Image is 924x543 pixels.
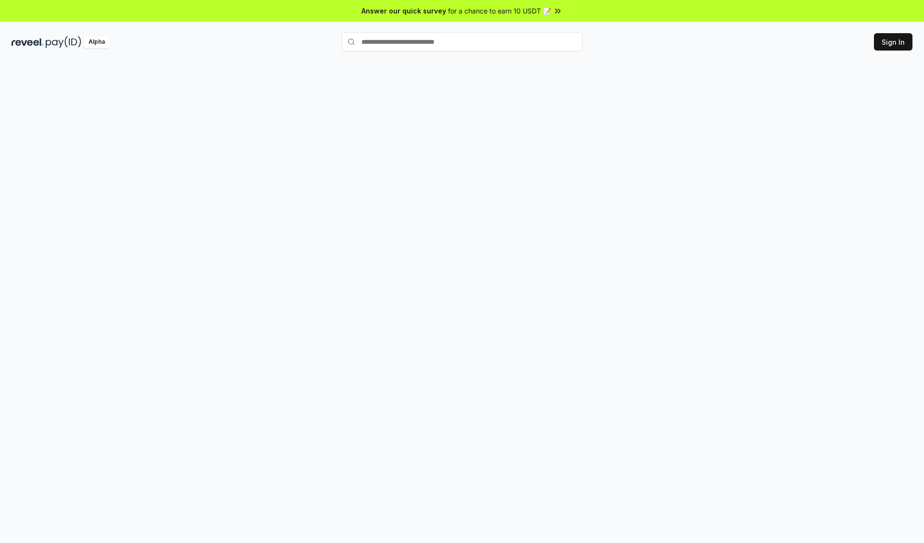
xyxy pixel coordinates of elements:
div: Alpha [83,36,110,48]
span: for a chance to earn 10 USDT 📝 [448,6,551,16]
img: pay_id [46,36,81,48]
button: Sign In [874,33,912,51]
span: Answer our quick survey [361,6,446,16]
img: reveel_dark [12,36,44,48]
